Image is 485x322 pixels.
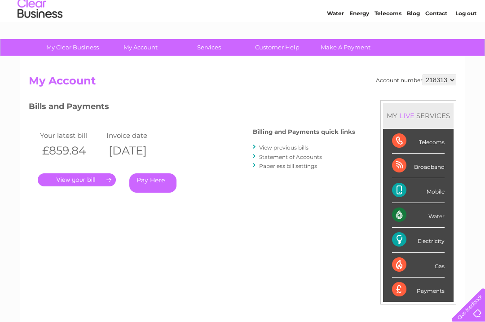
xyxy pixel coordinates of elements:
div: Broadband [392,154,445,178]
a: View previous bills [259,144,309,151]
div: Mobile [392,178,445,203]
th: £859.84 [38,141,104,160]
div: LIVE [397,111,416,120]
h4: Billing and Payments quick links [253,128,355,135]
th: [DATE] [104,141,171,160]
div: Account number [376,75,456,85]
a: Paperless bill settings [259,163,317,169]
a: Contact [425,38,447,45]
div: Clear Business is a trading name of Verastar Limited (registered in [GEOGRAPHIC_DATA] No. 3667643... [31,5,455,44]
td: Your latest bill [38,129,104,141]
img: logo.png [17,23,63,51]
div: Payments [392,278,445,302]
div: Telecoms [392,129,445,154]
a: Energy [349,38,369,45]
a: 0333 014 3131 [316,4,378,16]
a: Services [172,39,246,56]
a: Water [327,38,344,45]
a: Pay Here [129,173,176,193]
div: Gas [392,253,445,278]
a: Customer Help [240,39,314,56]
a: My Account [104,39,178,56]
td: Invoice date [104,129,171,141]
a: Make A Payment [309,39,383,56]
a: Log out [455,38,476,45]
a: Blog [407,38,420,45]
div: Water [392,203,445,228]
a: My Clear Business [35,39,110,56]
div: Electricity [392,228,445,252]
a: Telecoms [375,38,401,45]
div: MY SERVICES [383,103,454,128]
a: Statement of Accounts [259,154,322,160]
h2: My Account [29,75,456,92]
h3: Bills and Payments [29,100,355,116]
a: . [38,173,116,186]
